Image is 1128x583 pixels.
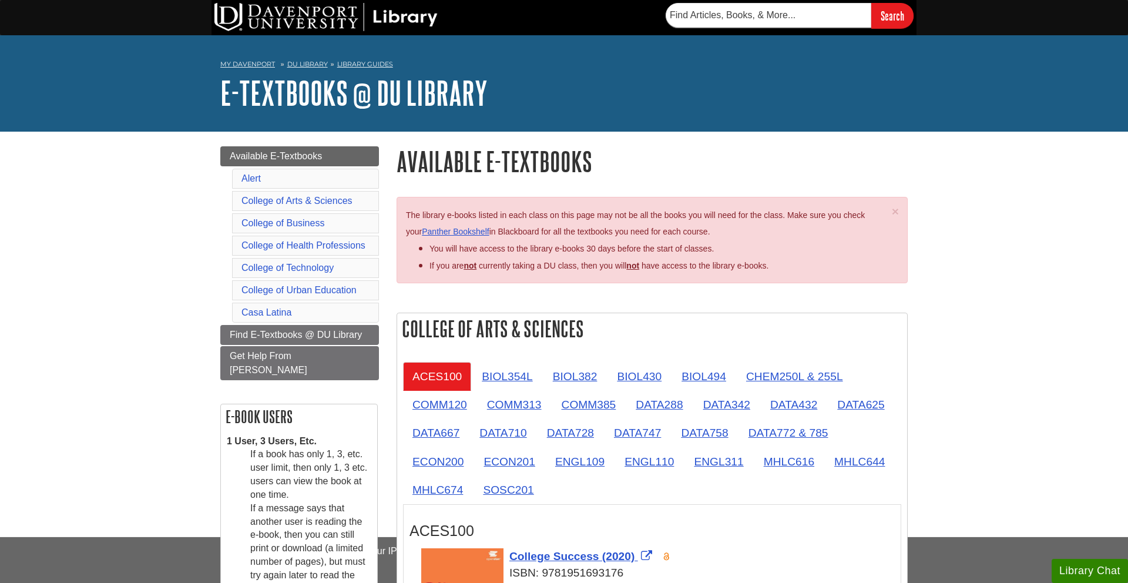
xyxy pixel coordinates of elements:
a: BIOL494 [672,362,736,391]
u: not [626,261,639,270]
a: DATA667 [403,418,469,447]
a: Casa Latina [241,307,291,317]
a: ACES100 [403,362,471,391]
strong: not [464,261,476,270]
a: DATA710 [470,418,536,447]
a: BIOL382 [543,362,607,391]
a: ENGL109 [546,447,614,476]
a: DATA625 [828,390,894,419]
dt: 1 User, 3 Users, Etc. [227,435,371,448]
button: Close [892,205,899,217]
input: Find Articles, Books, & More... [666,3,871,28]
a: DATA772 & 785 [739,418,838,447]
h2: College of Arts & Sciences [397,313,907,344]
div: ISBN: 9781951693176 [421,565,895,582]
a: CHEM250L & 255L [737,362,852,391]
a: E-Textbooks @ DU Library [220,75,488,111]
a: My Davenport [220,59,275,69]
span: If you are currently taking a DU class, then you will have access to the library e-books. [429,261,768,270]
a: BIOL354L [472,362,542,391]
a: College of Health Professions [241,240,365,250]
a: DATA342 [694,390,760,419]
a: College of Urban Education [241,285,357,295]
a: MHLC674 [403,475,472,504]
a: DATA728 [538,418,603,447]
a: MHLC616 [754,447,824,476]
a: Alert [241,173,261,183]
a: ENGL110 [615,447,683,476]
span: You will have access to the library e-books 30 days before the start of classes. [429,244,714,253]
a: COMM313 [478,390,551,419]
span: × [892,205,899,218]
a: College of Technology [241,263,334,273]
span: Find E-Textbooks @ DU Library [230,330,362,340]
span: Available E-Textbooks [230,151,322,161]
nav: breadcrumb [220,56,908,75]
a: ECON200 [403,447,473,476]
a: MHLC644 [825,447,894,476]
a: COMM120 [403,390,476,419]
a: Get Help From [PERSON_NAME] [220,346,379,380]
img: DU Library [214,3,438,31]
img: Open Access [662,552,671,561]
span: Get Help From [PERSON_NAME] [230,351,307,375]
input: Search [871,3,914,28]
span: The library e-books listed in each class on this page may not be all the books you will need for ... [406,210,865,237]
a: Panther Bookshelf [422,227,489,236]
button: Library Chat [1052,559,1128,583]
a: SOSC201 [474,475,543,504]
a: Library Guides [337,60,393,68]
a: College of Arts & Sciences [241,196,352,206]
a: Link opens in new window [509,550,655,562]
h2: E-book Users [221,404,377,429]
form: Searches DU Library's articles, books, and more [666,3,914,28]
a: ENGL311 [684,447,753,476]
a: DATA432 [761,390,827,419]
a: DATA747 [605,418,670,447]
h3: ACES100 [409,522,895,540]
a: COMM385 [552,390,626,419]
a: DATA758 [672,418,737,447]
h1: Available E-Textbooks [397,146,908,176]
a: DATA288 [626,390,692,419]
span: College Success (2020) [509,550,634,562]
a: ECON201 [474,447,544,476]
a: College of Business [241,218,324,228]
a: DU Library [287,60,328,68]
a: Find E-Textbooks @ DU Library [220,325,379,345]
a: BIOL430 [607,362,671,391]
a: Available E-Textbooks [220,146,379,166]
